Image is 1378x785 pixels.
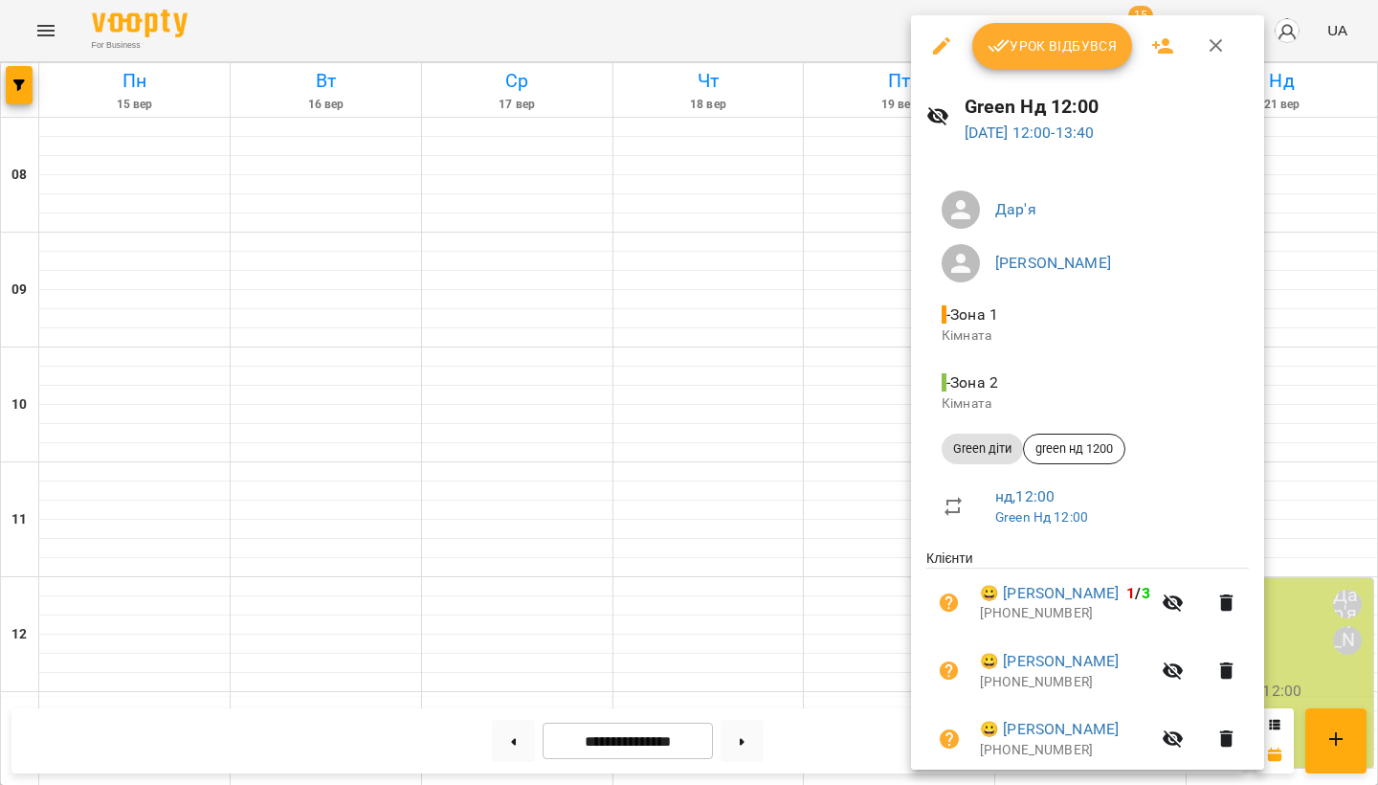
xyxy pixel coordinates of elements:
[972,23,1133,69] button: Урок відбувся
[1023,434,1125,464] div: green нд 1200
[942,305,1002,324] span: - Зона 1
[926,648,972,694] button: Візит ще не сплачено. Додати оплату?
[980,650,1119,673] a: 😀 [PERSON_NAME]
[942,440,1023,458] span: Green діти
[980,741,1150,760] p: [PHONE_NUMBER]
[995,487,1055,505] a: нд , 12:00
[965,123,1095,142] a: [DATE] 12:00-13:40
[995,509,1088,525] a: Green Нд 12:00
[995,200,1036,218] a: Дар'я
[926,716,972,762] button: Візит ще не сплачено. Додати оплату?
[1024,440,1124,458] span: green нд 1200
[980,582,1119,605] a: 😀 [PERSON_NAME]
[980,673,1150,692] p: [PHONE_NUMBER]
[942,394,1234,414] p: Кімната
[1126,584,1149,602] b: /
[1142,584,1150,602] span: 3
[988,34,1118,57] span: Урок відбувся
[980,604,1150,623] p: [PHONE_NUMBER]
[942,326,1234,346] p: Кімната
[926,580,972,626] button: Візит ще не сплачено. Додати оплату?
[995,254,1111,272] a: [PERSON_NAME]
[980,718,1119,741] a: 😀 [PERSON_NAME]
[942,373,1002,392] span: - Зона 2
[965,92,1250,122] h6: Green Нд 12:00
[1126,584,1135,602] span: 1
